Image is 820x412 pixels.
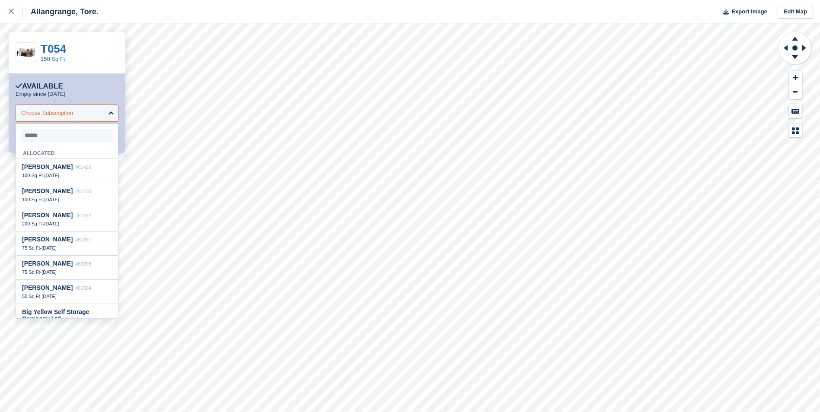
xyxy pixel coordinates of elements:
[22,293,112,299] div: -
[22,269,40,275] span: 75 Sq Ft
[731,7,767,16] span: Export Image
[22,187,73,194] span: [PERSON_NAME]
[75,237,91,242] span: #61391
[41,245,57,250] span: [DATE]
[75,165,91,170] span: #61420
[22,294,40,299] span: 50 Sq Ft
[16,91,65,98] p: Empty since [DATE]
[63,317,79,322] span: #61518
[789,85,802,99] button: Zoom Out
[22,245,40,250] span: 75 Sq Ft
[75,213,91,218] span: #61492
[75,189,91,194] span: #61430
[44,173,59,178] span: [DATE]
[16,45,36,60] img: 150-sqft-unit.jpg
[16,146,118,159] div: Allocated
[789,71,802,85] button: Zoom In
[22,196,112,203] div: -
[22,236,73,243] span: [PERSON_NAME]
[22,197,43,202] span: 100 Sq Ft
[22,269,112,275] div: -
[22,221,112,227] div: -
[778,5,813,19] a: Edit Map
[41,56,65,62] a: 150 Sq Ft
[44,197,59,202] span: [DATE]
[22,245,112,251] div: -
[41,294,57,299] span: [DATE]
[75,261,91,266] span: #66898
[41,269,57,275] span: [DATE]
[789,124,802,138] button: Map Legend
[718,5,767,19] button: Export Image
[22,173,43,178] span: 100 Sq Ft
[23,6,99,17] div: Allangrange, Tore.
[789,104,802,118] button: Keyboard Shortcuts
[75,285,91,291] span: #61504
[22,163,73,170] span: [PERSON_NAME]
[41,42,66,55] a: T054
[44,221,59,226] span: [DATE]
[22,212,73,219] span: [PERSON_NAME]
[22,260,73,267] span: [PERSON_NAME]
[22,221,43,226] span: 200 Sq Ft
[21,109,73,117] div: Choose Subscription
[22,284,73,291] span: [PERSON_NAME]
[16,82,63,91] div: Available
[22,308,89,322] span: Big Yellow Self Storage Company Ltd
[22,172,112,178] div: -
